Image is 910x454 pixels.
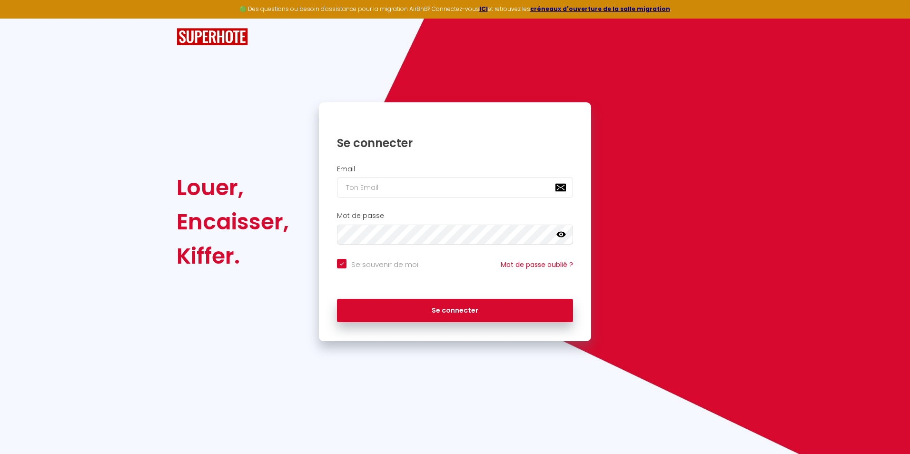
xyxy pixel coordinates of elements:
[501,260,573,269] a: Mot de passe oublié ?
[479,5,488,13] a: ICI
[337,178,573,197] input: Ton Email
[337,299,573,323] button: Se connecter
[177,28,248,46] img: SuperHote logo
[337,212,573,220] h2: Mot de passe
[177,239,289,273] div: Kiffer.
[177,170,289,205] div: Louer,
[177,205,289,239] div: Encaisser,
[530,5,670,13] a: créneaux d'ouverture de la salle migration
[337,165,573,173] h2: Email
[337,136,573,150] h1: Se connecter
